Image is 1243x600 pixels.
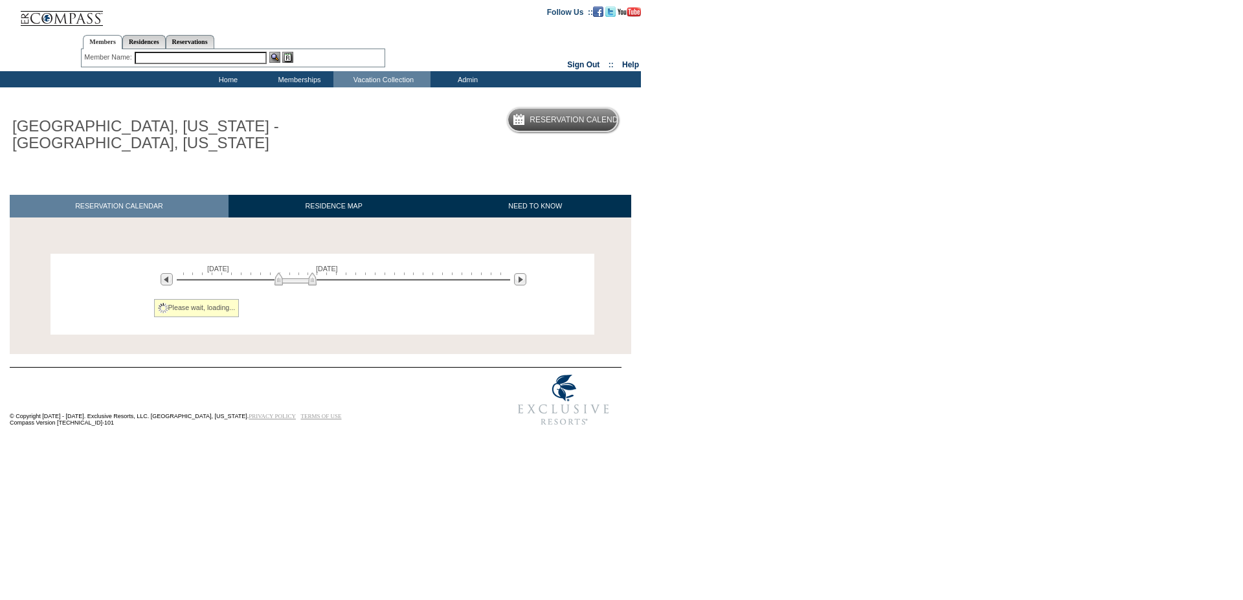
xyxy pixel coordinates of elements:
span: :: [609,60,614,69]
img: Follow us on Twitter [605,6,616,17]
img: Exclusive Resorts [506,368,621,432]
img: spinner2.gif [158,303,168,313]
div: Please wait, loading... [154,299,240,317]
a: PRIVACY POLICY [249,413,296,419]
h5: Reservation Calendar [530,116,629,124]
img: Subscribe to our YouTube Channel [618,7,641,17]
a: Subscribe to our YouTube Channel [618,7,641,15]
td: Vacation Collection [333,71,431,87]
a: Sign Out [567,60,599,69]
a: TERMS OF USE [301,413,342,419]
a: Residences [122,35,166,49]
a: Follow us on Twitter [605,7,616,15]
img: Become our fan on Facebook [593,6,603,17]
div: Member Name: [84,52,134,63]
img: View [269,52,280,63]
a: RESERVATION CALENDAR [10,195,229,217]
td: Memberships [262,71,333,87]
img: Previous [161,273,173,285]
h1: [GEOGRAPHIC_DATA], [US_STATE] - [GEOGRAPHIC_DATA], [US_STATE] [10,115,300,155]
td: Follow Us :: [547,6,593,17]
span: [DATE] [207,265,229,272]
a: Become our fan on Facebook [593,7,603,15]
img: Next [514,273,526,285]
td: Home [191,71,262,87]
td: Admin [431,71,502,87]
td: © Copyright [DATE] - [DATE]. Exclusive Resorts, LLC. [GEOGRAPHIC_DATA], [US_STATE]. Compass Versi... [10,369,463,433]
a: NEED TO KNOW [439,195,631,217]
a: Help [622,60,639,69]
a: RESIDENCE MAP [229,195,440,217]
a: Reservations [166,35,214,49]
a: Members [83,35,122,49]
span: [DATE] [316,265,338,272]
img: Reservations [282,52,293,63]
